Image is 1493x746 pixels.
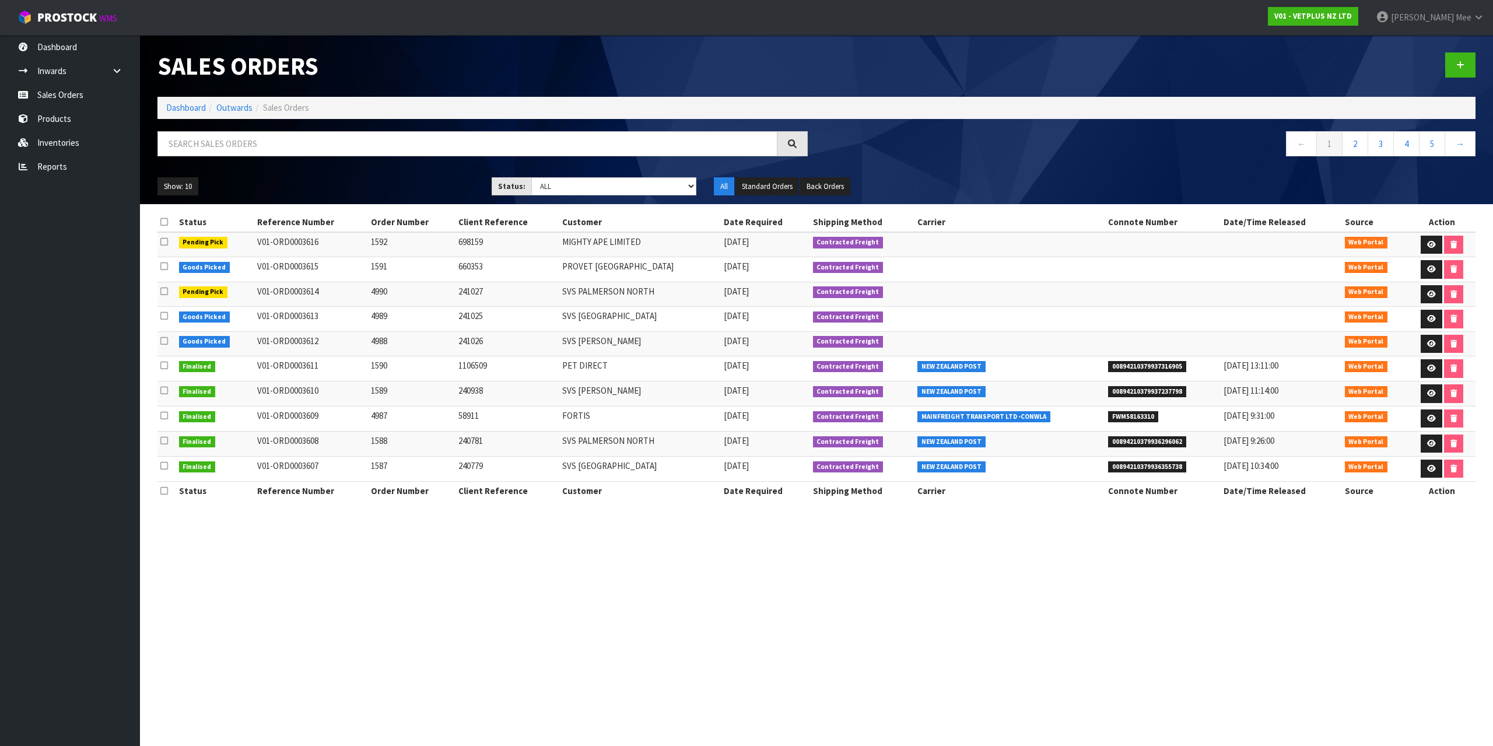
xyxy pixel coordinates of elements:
a: → [1445,131,1476,156]
nav: Page navigation [825,131,1476,160]
span: [DATE] 10:34:00 [1224,460,1278,471]
th: Connote Number [1105,481,1221,500]
a: 3 [1368,131,1394,156]
th: Action [1409,213,1476,232]
span: Web Portal [1345,361,1388,373]
span: NEW ZEALAND POST [917,436,986,448]
span: Contracted Freight [813,361,884,373]
span: Web Portal [1345,336,1388,348]
td: SVS [GEOGRAPHIC_DATA] [559,307,721,332]
span: Goods Picked [179,336,230,348]
span: Finalised [179,411,216,423]
th: Source [1342,213,1409,232]
span: NEW ZEALAND POST [917,361,986,373]
td: 241025 [455,307,559,332]
strong: Status: [498,181,525,191]
span: Web Portal [1345,436,1388,448]
span: [PERSON_NAME] [1391,12,1454,23]
span: [DATE] [724,261,749,272]
span: Contracted Freight [813,262,884,274]
td: FORTIS [559,406,721,431]
th: Carrier [914,213,1105,232]
span: Finalised [179,386,216,398]
th: Connote Number [1105,213,1221,232]
span: Contracted Freight [813,386,884,398]
td: 58911 [455,406,559,431]
span: [DATE] [724,460,749,471]
h1: Sales Orders [157,52,808,79]
td: 1106509 [455,356,559,381]
td: PROVET [GEOGRAPHIC_DATA] [559,257,721,282]
span: Finalised [179,361,216,373]
span: [DATE] [724,236,749,247]
td: V01-ORD0003607 [254,456,369,481]
button: Back Orders [800,177,850,196]
th: Date Required [721,213,810,232]
span: [DATE] 13:11:00 [1224,360,1278,371]
th: Order Number [368,213,455,232]
th: Action [1409,481,1476,500]
span: [DATE] [724,385,749,396]
th: Date/Time Released [1221,481,1342,500]
button: Standard Orders [735,177,799,196]
span: Goods Picked [179,311,230,323]
td: V01-ORD0003616 [254,232,369,257]
th: Customer [559,213,721,232]
th: Customer [559,481,721,500]
td: SVS PALMERSON NORTH [559,431,721,456]
span: Pending Pick [179,237,228,248]
td: 660353 [455,257,559,282]
span: Web Portal [1345,461,1388,473]
td: SVS [GEOGRAPHIC_DATA] [559,456,721,481]
td: MIGHTY APE LIMITED [559,232,721,257]
span: ProStock [37,10,97,25]
button: All [714,177,734,196]
span: Web Portal [1345,311,1388,323]
td: V01-ORD0003608 [254,431,369,456]
td: 4989 [368,307,455,332]
th: Order Number [368,481,455,500]
td: PET DIRECT [559,356,721,381]
td: 1591 [368,257,455,282]
span: 00894210379937316905 [1108,361,1186,373]
span: [DATE] 9:31:00 [1224,410,1274,421]
td: SVS PALMERSON NORTH [559,282,721,307]
a: 2 [1342,131,1368,156]
span: [DATE] [724,310,749,321]
button: Show: 10 [157,177,198,196]
td: V01-ORD0003614 [254,282,369,307]
td: 4987 [368,406,455,431]
span: Web Portal [1345,286,1388,298]
span: FWM58163310 [1108,411,1158,423]
td: 1588 [368,431,455,456]
a: 4 [1393,131,1420,156]
span: Web Portal [1345,237,1388,248]
span: [DATE] 9:26:00 [1224,435,1274,446]
img: cube-alt.png [17,10,32,24]
th: Date Required [721,481,810,500]
input: Search sales orders [157,131,777,156]
span: Finalised [179,436,216,448]
th: Date/Time Released [1221,213,1342,232]
th: Client Reference [455,213,559,232]
span: Web Portal [1345,386,1388,398]
td: 1590 [368,356,455,381]
span: Mee [1456,12,1471,23]
td: 1589 [368,381,455,407]
span: Contracted Freight [813,286,884,298]
th: Shipping Method [810,213,915,232]
a: ← [1286,131,1317,156]
th: Reference Number [254,213,369,232]
strong: V01 - VETPLUS NZ LTD [1274,11,1352,21]
td: V01-ORD0003611 [254,356,369,381]
td: SVS [PERSON_NAME] [559,381,721,407]
span: 00894210379936355738 [1108,461,1186,473]
td: V01-ORD0003615 [254,257,369,282]
span: [DATE] [724,286,749,297]
th: Reference Number [254,481,369,500]
th: Client Reference [455,481,559,500]
a: 5 [1419,131,1445,156]
th: Carrier [914,481,1105,500]
td: 240781 [455,431,559,456]
a: 1 [1316,131,1343,156]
